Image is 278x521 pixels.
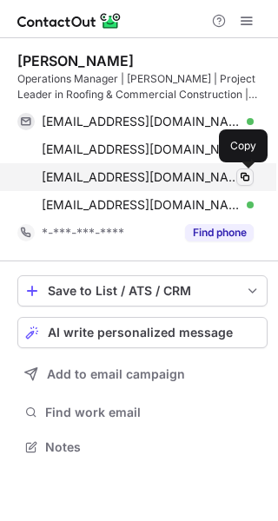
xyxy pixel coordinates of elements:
span: AI write personalized message [48,326,233,340]
span: [EMAIL_ADDRESS][DOMAIN_NAME] [42,142,241,157]
span: Find work email [45,405,261,420]
span: Notes [45,439,261,455]
button: AI write personalized message [17,317,268,348]
span: [EMAIL_ADDRESS][DOMAIN_NAME] [42,114,241,129]
span: [EMAIL_ADDRESS][DOMAIN_NAME] [42,169,241,185]
div: Operations Manager | [PERSON_NAME] | Project Leader in Roofing & Commercial Construction | 15+ Ye... [17,71,268,102]
button: Find work email [17,400,268,425]
span: Add to email campaign [47,367,185,381]
button: Notes [17,435,268,459]
div: Save to List / ATS / CRM [48,284,237,298]
button: Add to email campaign [17,359,268,390]
button: save-profile-one-click [17,275,268,307]
span: [EMAIL_ADDRESS][DOMAIN_NAME] [42,197,241,213]
img: ContactOut v5.3.10 [17,10,122,31]
div: [PERSON_NAME] [17,52,134,69]
button: Reveal Button [185,224,254,241]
